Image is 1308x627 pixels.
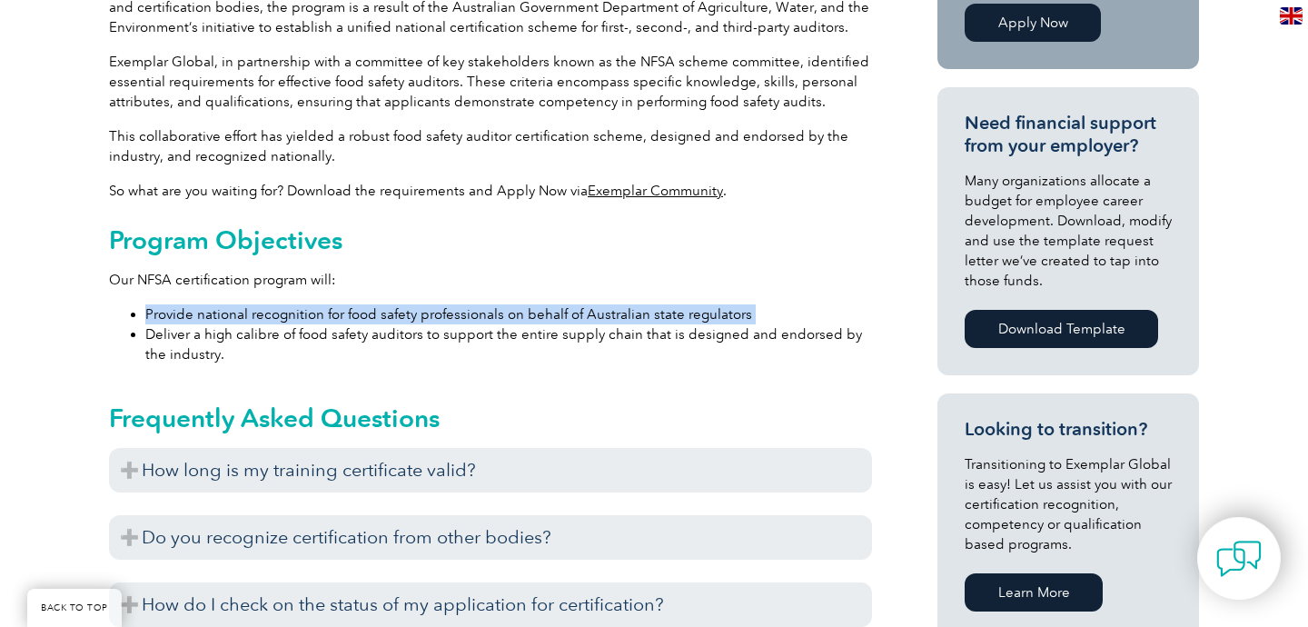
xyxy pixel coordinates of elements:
p: Many organizations allocate a budget for employee career development. Download, modify and use th... [965,171,1172,291]
h3: Looking to transition? [965,418,1172,441]
h3: How do I check on the status of my application for certification? [109,582,872,627]
p: So what are you waiting for? Download the requirements and Apply Now via . [109,181,872,201]
h2: Program Objectives [109,225,872,254]
a: Exemplar Community [588,183,723,199]
p: This collaborative effort has yielded a robust food safety auditor certification scheme, designed... [109,126,872,166]
a: BACK TO TOP [27,589,122,627]
p: Exemplar Global, in partnership with a committee of key stakeholders known as the NFSA scheme com... [109,52,872,112]
h3: How long is my training certificate valid? [109,448,872,493]
h3: Need financial support from your employer? [965,112,1172,157]
a: Learn More [965,573,1103,612]
h3: Do you recognize certification from other bodies? [109,515,872,560]
a: Apply Now [965,4,1101,42]
p: Our NFSA certification program will: [109,270,872,290]
img: contact-chat.png [1216,536,1262,582]
h2: Frequently Asked Questions [109,403,872,433]
p: Transitioning to Exemplar Global is easy! Let us assist you with our certification recognition, c... [965,454,1172,554]
li: Deliver a high calibre of food safety auditors to support the entire supply chain that is designe... [145,324,872,364]
li: Provide national recognition for food safety professionals on behalf of Australian state regulators [145,304,872,324]
a: Download Template [965,310,1158,348]
img: en [1280,7,1303,25]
